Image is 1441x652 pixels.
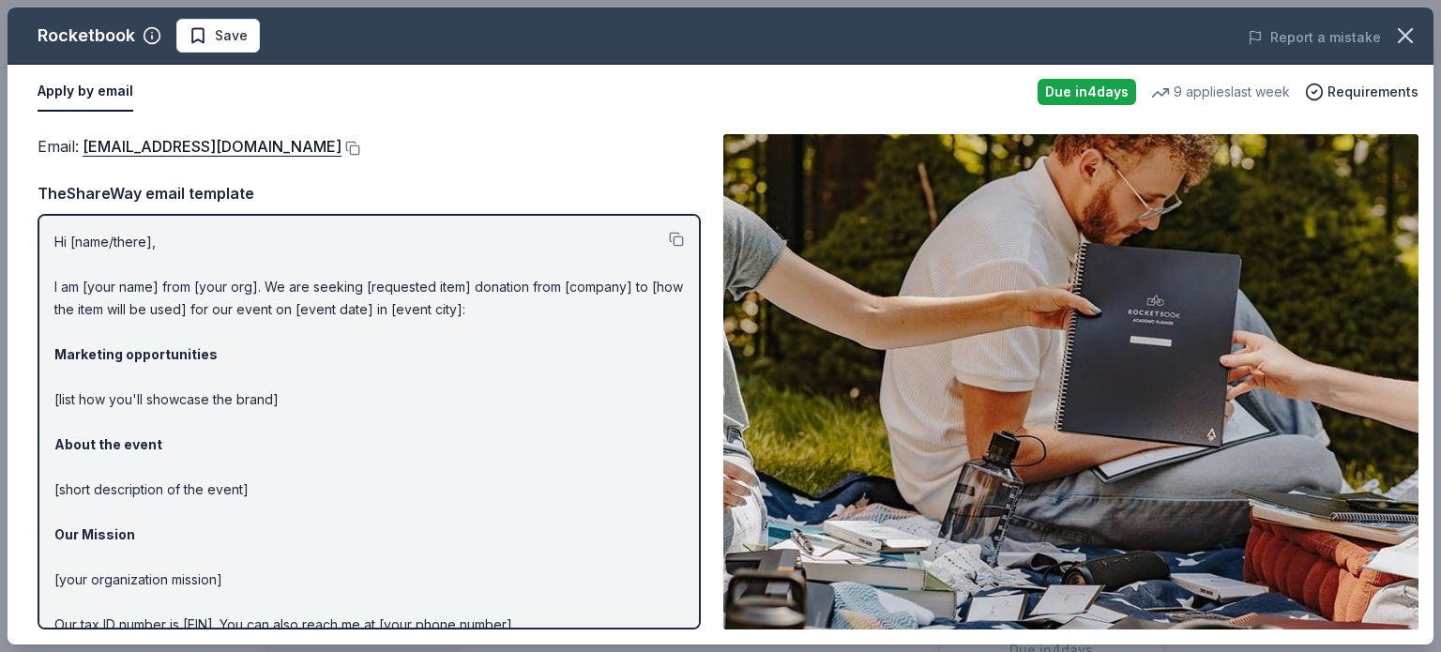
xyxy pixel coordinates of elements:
strong: About the event [54,436,162,452]
div: Rocketbook [38,21,135,51]
button: Requirements [1305,81,1418,103]
button: Save [176,19,260,53]
span: Save [215,24,248,47]
div: Due in 4 days [1038,79,1136,105]
span: Requirements [1327,81,1418,103]
img: Image for Rocketbook [723,134,1418,629]
button: Apply by email [38,72,133,112]
a: [EMAIL_ADDRESS][DOMAIN_NAME] [83,134,341,159]
div: TheShareWay email template [38,181,701,205]
span: Email : [38,137,341,156]
div: 9 applies last week [1151,81,1290,103]
strong: Marketing opportunities [54,346,218,362]
button: Report a mistake [1248,26,1381,49]
strong: Our Mission [54,526,135,542]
